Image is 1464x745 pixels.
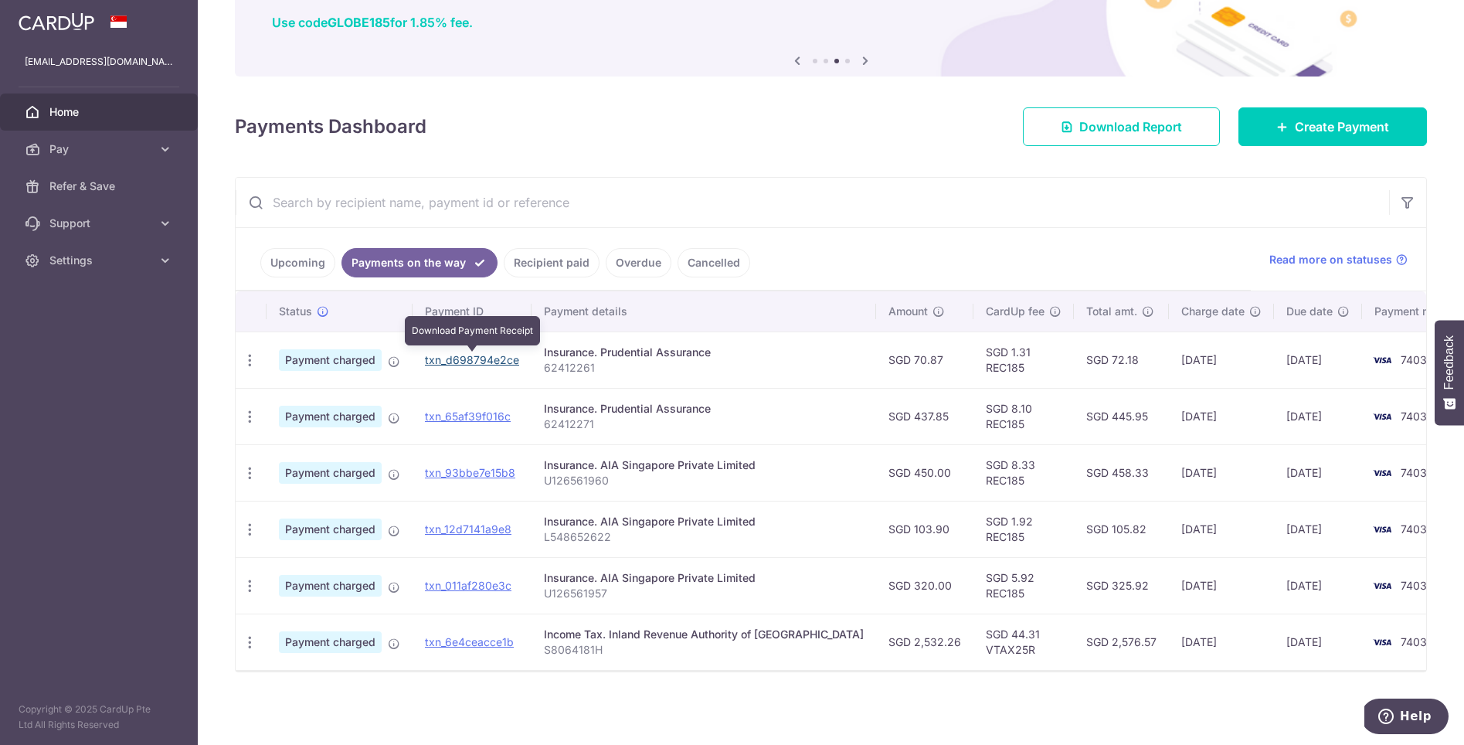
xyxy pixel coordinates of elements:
td: SGD 445.95 [1074,388,1169,444]
td: [DATE] [1274,557,1362,614]
td: [DATE] [1274,614,1362,670]
span: Due date [1286,304,1333,319]
td: SGD 437.85 [876,388,973,444]
span: Home [49,104,151,120]
td: [DATE] [1169,444,1274,501]
a: Recipient paid [504,248,600,277]
td: SGD 103.90 [876,501,973,557]
td: SGD 105.82 [1074,501,1169,557]
td: [DATE] [1169,388,1274,444]
td: SGD 1.31 REC185 [973,332,1074,388]
img: Bank Card [1367,520,1398,539]
img: Bank Card [1367,464,1398,482]
td: SGD 320.00 [876,557,973,614]
td: [DATE] [1274,501,1362,557]
h4: Payments Dashboard [235,113,426,141]
span: Payment charged [279,406,382,427]
p: U126561960 [544,473,864,488]
span: Feedback [1442,335,1456,390]
a: Payments on the way [341,248,498,277]
button: Feedback - Show survey [1435,320,1464,425]
span: 7403 [1401,353,1427,366]
span: Create Payment [1295,117,1389,136]
td: SGD 450.00 [876,444,973,501]
span: Read more on statuses [1269,252,1392,267]
a: txn_65af39f016c [425,410,511,423]
span: Pay [49,141,151,157]
th: Payment ID [413,291,532,332]
a: Overdue [606,248,671,277]
a: txn_12d7141a9e8 [425,522,511,536]
td: SGD 72.18 [1074,332,1169,388]
span: Settings [49,253,151,268]
td: SGD 44.31 VTAX25R [973,614,1074,670]
td: SGD 325.92 [1074,557,1169,614]
span: 7403 [1401,522,1427,536]
a: txn_011af280e3c [425,579,511,592]
div: Insurance. AIA Singapore Private Limited [544,458,864,473]
span: Total amt. [1086,304,1137,319]
p: 62412261 [544,360,864,376]
span: 7403 [1401,410,1427,423]
p: S8064181H [544,642,864,658]
span: 7403 [1401,635,1427,648]
a: txn_d698794e2ce [425,353,519,366]
td: [DATE] [1274,388,1362,444]
img: Bank Card [1367,407,1398,426]
td: SGD 458.33 [1074,444,1169,501]
img: Bank Card [1367,351,1398,369]
span: Support [49,216,151,231]
div: Insurance. AIA Singapore Private Limited [544,570,864,586]
p: U126561957 [544,586,864,601]
div: Insurance. AIA Singapore Private Limited [544,514,864,529]
span: Status [279,304,312,319]
a: Read more on statuses [1269,252,1408,267]
td: SGD 8.33 REC185 [973,444,1074,501]
div: Download Payment Receipt [405,316,540,345]
span: Refer & Save [49,179,151,194]
a: txn_93bbe7e15b8 [425,466,515,479]
a: Cancelled [678,248,750,277]
span: Payment charged [279,575,382,597]
td: SGD 2,576.57 [1074,614,1169,670]
b: GLOBE185 [328,15,390,30]
span: Payment charged [279,631,382,653]
td: SGD 8.10 REC185 [973,388,1074,444]
span: Amount [888,304,928,319]
img: Bank Card [1367,577,1398,595]
p: L548652622 [544,529,864,545]
img: Bank Card [1367,633,1398,651]
div: Income Tax. Inland Revenue Authority of [GEOGRAPHIC_DATA] [544,627,864,642]
img: CardUp [19,12,94,31]
td: SGD 2,532.26 [876,614,973,670]
th: Payment details [532,291,876,332]
span: Payment charged [279,349,382,371]
div: Insurance. Prudential Assurance [544,345,864,360]
td: SGD 70.87 [876,332,973,388]
td: [DATE] [1274,444,1362,501]
td: [DATE] [1169,501,1274,557]
span: CardUp fee [986,304,1045,319]
span: Download Report [1079,117,1182,136]
td: [DATE] [1169,332,1274,388]
p: 62412271 [544,417,864,432]
a: Download Report [1023,107,1220,146]
a: Create Payment [1238,107,1427,146]
span: Payment charged [279,462,382,484]
p: [EMAIL_ADDRESS][DOMAIN_NAME] [25,54,173,70]
td: SGD 1.92 REC185 [973,501,1074,557]
a: Use codeGLOBE185for 1.85% fee. [272,15,473,30]
div: Insurance. Prudential Assurance [544,401,864,417]
td: [DATE] [1169,557,1274,614]
td: [DATE] [1169,614,1274,670]
span: 7403 [1401,466,1427,479]
span: Payment charged [279,519,382,540]
td: SGD 5.92 REC185 [973,557,1074,614]
span: Charge date [1181,304,1245,319]
iframe: Opens a widget where you can find more information [1364,699,1449,737]
a: txn_6e4ceacce1b [425,635,514,648]
td: [DATE] [1274,332,1362,388]
a: Upcoming [260,248,335,277]
input: Search by recipient name, payment id or reference [236,178,1389,227]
